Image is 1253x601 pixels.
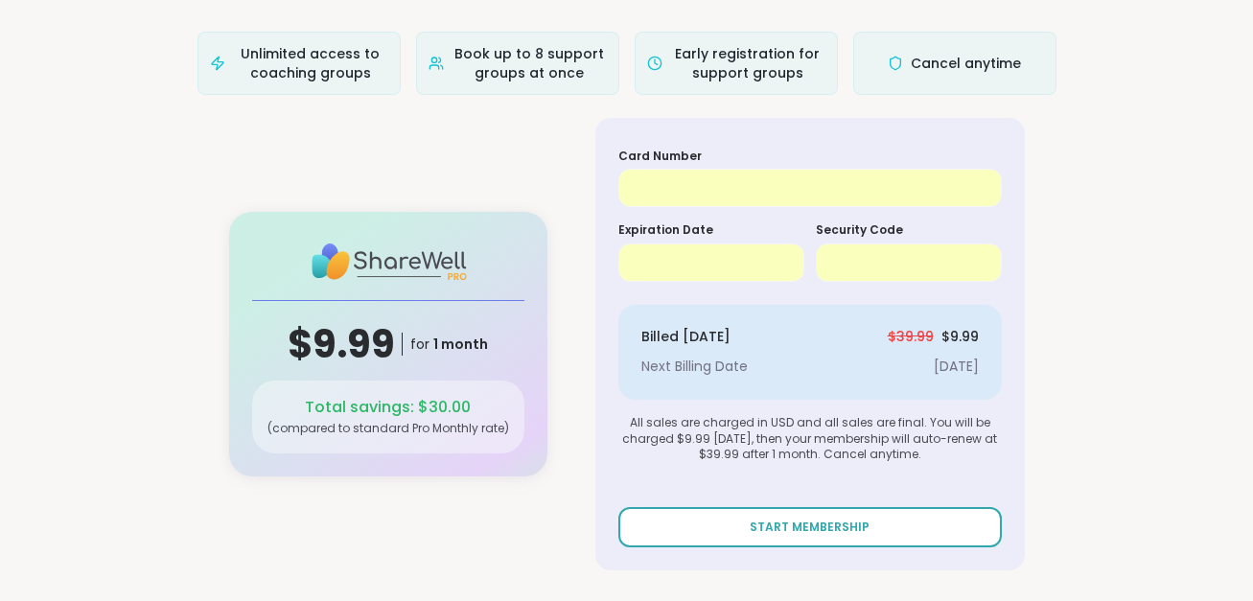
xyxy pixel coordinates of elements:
[618,149,1002,165] h5: Card Number
[934,358,979,377] div: [DATE]
[635,256,788,272] iframe: Secure expiration date input frame
[618,222,804,239] h5: Expiration Date
[670,44,825,82] span: Early registration for support groups
[618,507,1002,547] button: START MEMBERSHIP
[641,358,748,377] div: Next Billing Date
[618,415,1002,463] div: All sales are charged in USD and all sales are final. You will be charged $9.99 [DATE], then your...
[911,54,1021,73] span: Cancel anytime
[233,44,388,82] span: Unlimited access to coaching groups
[641,328,731,347] div: Billed [DATE]
[816,222,1002,239] h5: Security Code
[888,327,938,346] span: $ 39.99
[750,519,870,536] span: START MEMBERSHIP
[888,328,979,347] div: $ 9.99
[635,181,986,197] iframe: Secure card number input frame
[452,44,607,82] span: Book up to 8 support groups at once
[832,256,986,272] iframe: Secure CVC input frame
